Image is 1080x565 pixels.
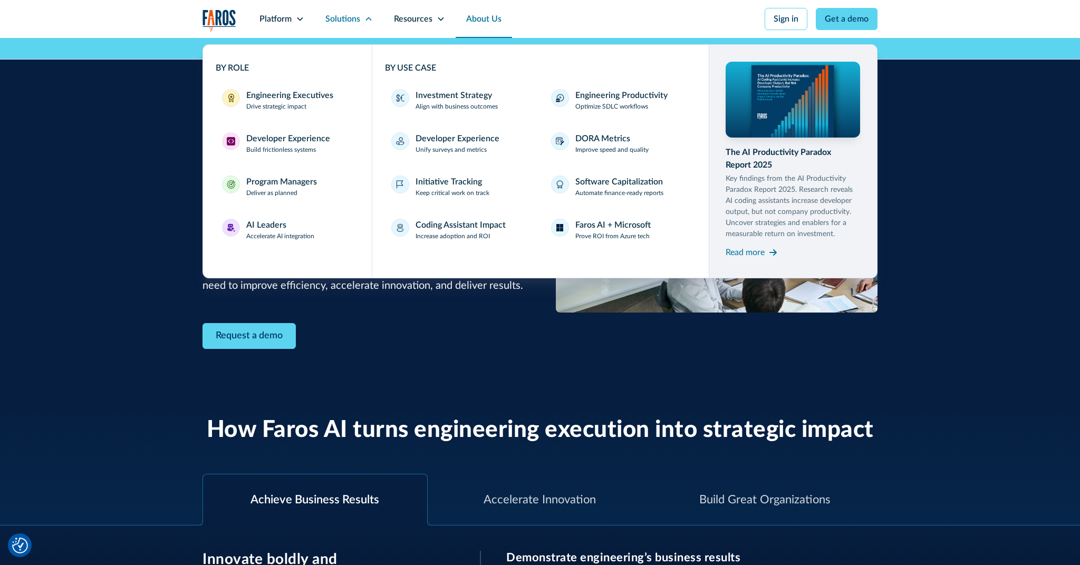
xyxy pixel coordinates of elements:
img: AI Leaders [227,223,235,232]
a: Software CapitalizationAutomate finance-ready reports [545,169,696,204]
div: The AI Productivity Paradox Report 2025 [726,146,861,171]
a: Engineering ExecutivesEngineering ExecutivesDrive strategic impact [216,83,359,118]
div: Build Great Organizations [699,491,831,509]
p: Unify surveys and metrics [416,145,487,154]
h2: How Faros AI turns engineering execution into strategic impact [207,416,874,444]
p: Prove ROI from Azure tech [575,231,650,241]
nav: Solutions [202,38,877,278]
p: Automate finance-ready reports [575,188,663,198]
a: Program ManagersProgram ManagersDeliver as planned [216,169,359,204]
div: Investment Strategy [416,89,492,102]
div: Program Managers [246,176,317,188]
div: AI Leaders [246,219,286,231]
a: Get a demo [816,8,877,30]
a: Contact Modal [202,323,296,349]
img: Logo of the analytics and reporting company Faros. [202,9,236,31]
p: Build frictionless systems [246,145,316,154]
img: Engineering Executives [227,94,235,102]
div: BY ROLE [216,62,359,74]
a: Developer ExperienceUnify surveys and metrics [385,126,536,161]
img: Program Managers [227,180,235,189]
div: Solutions [325,13,360,25]
div: Platform [259,13,292,25]
div: Coding Assistant Impact [416,219,506,231]
p: Keep critical work on track [416,188,489,198]
p: Improve speed and quality [575,145,649,154]
div: Achieve Business Results [250,491,379,509]
div: BY USE CASE [385,62,696,74]
a: Sign in [765,8,807,30]
a: Developer ExperienceDeveloper ExperienceBuild frictionless systems [216,126,359,161]
a: Investment StrategyAlign with business outcomes [385,83,536,118]
p: Key findings from the AI Productivity Paradox Report 2025. Research reveals AI coding assistants ... [726,173,861,240]
a: The AI Productivity Paradox Report 2025Key findings from the AI Productivity Paradox Report 2025.... [726,62,861,261]
p: Optimize SDLC workflows [575,102,648,111]
div: Resources [394,13,432,25]
div: Engineering Productivity [575,89,668,102]
a: Coding Assistant ImpactIncrease adoption and ROI [385,212,536,247]
p: Increase adoption and ROI [416,231,490,241]
img: Developer Experience [227,137,235,145]
p: Drive strategic impact [246,102,306,111]
div: DORA Metrics [575,132,630,145]
div: Developer Experience [246,132,330,145]
a: Initiative TrackingKeep critical work on track [385,169,536,204]
p: Deliver as planned [246,188,297,198]
a: Faros AI + MicrosoftProve ROI from Azure tech [545,212,696,247]
div: Developer Experience [416,132,499,145]
div: Read more [726,246,765,259]
button: Cookie Settings [12,538,28,553]
div: Software Capitalization [575,176,663,188]
div: Faros AI + Microsoft [575,219,651,231]
a: DORA MetricsImprove speed and quality [545,126,696,161]
h3: Demonstrate engineering’s business results [506,551,877,564]
p: Align with business outcomes [416,102,498,111]
div: Accelerate Innovation [484,491,596,509]
a: AI LeadersAI LeadersAccelerate AI integration [216,212,359,247]
div: Engineering Executives [246,89,333,102]
img: Revisit consent button [12,538,28,553]
div: Initiative Tracking [416,176,482,188]
a: Engineering ProductivityOptimize SDLC workflows [545,83,696,118]
a: home [202,9,236,31]
p: Accelerate AI integration [246,231,314,241]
